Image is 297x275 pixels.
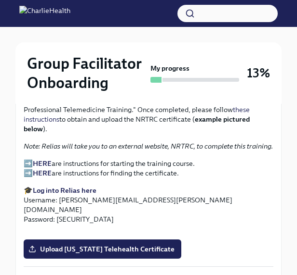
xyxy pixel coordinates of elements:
p: ➡️ are instructions for starting the training course. ➡️ are instructions for finding the certifi... [24,159,273,178]
span: Upload [US_STATE] Telehealth Certificate [30,244,175,254]
strong: example pictured below [24,115,250,133]
h2: Group Facilitator Onboarding [27,54,147,92]
label: Upload [US_STATE] Telehealth Certificate [24,239,181,259]
p: 🎓 Username: [PERSON_NAME][EMAIL_ADDRESS][PERSON_NAME][DOMAIN_NAME] Password: [SECURITY_DATA] [24,186,273,224]
a: Log into Relias here [33,186,96,195]
em: Note: Relias will take you to an external website, NRTRC, to complete this training. [24,142,273,150]
h3: 13% [247,64,270,82]
a: these instructions [24,105,250,124]
a: HERE [33,169,52,177]
strong: My progress [150,63,189,73]
img: CharlieHealth [19,6,70,21]
a: HERE [33,159,52,168]
p: Please complete the Relias course titled "[US_STATE] State Healthcare Professional Telemedicine T... [24,95,273,134]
